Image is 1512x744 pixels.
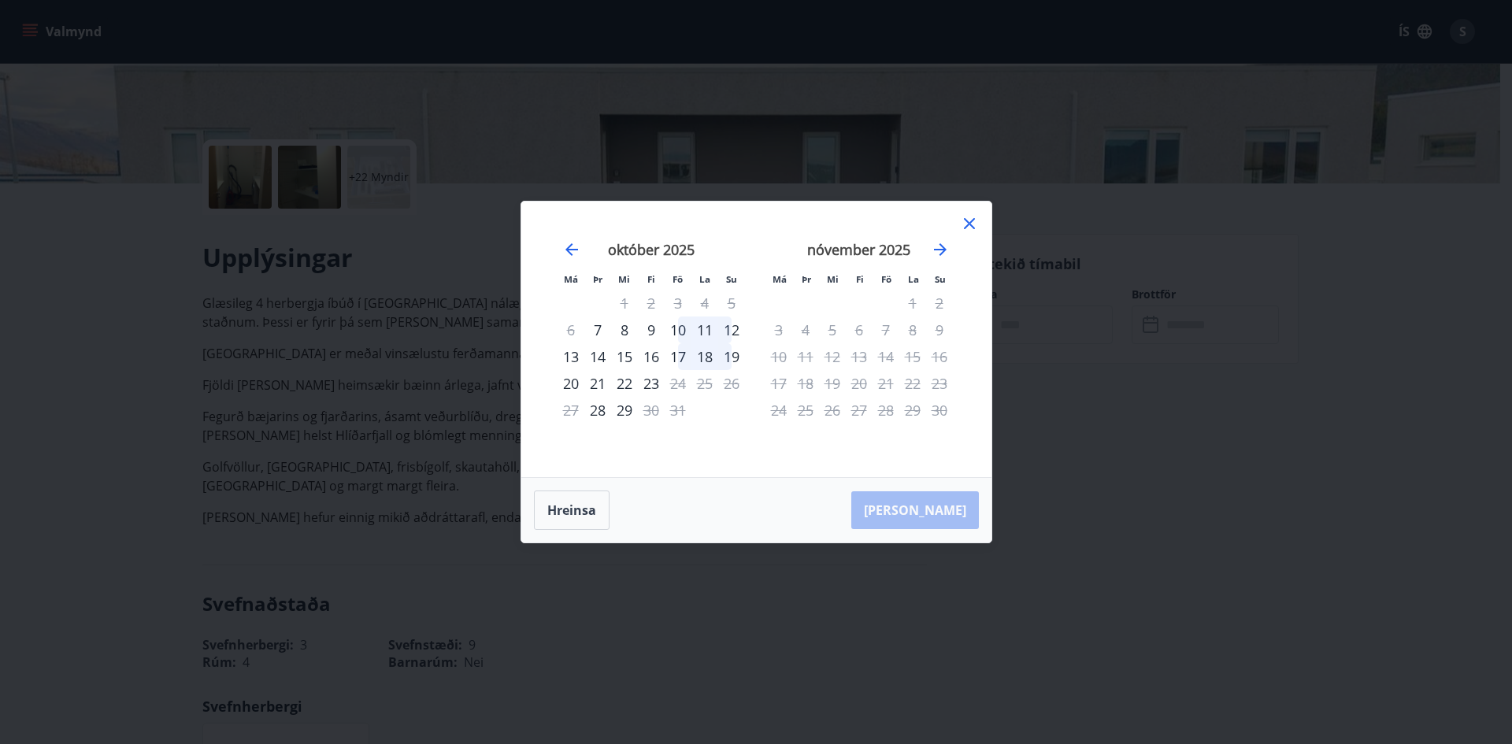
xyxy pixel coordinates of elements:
[935,273,946,285] small: Su
[618,273,630,285] small: Mi
[558,397,584,424] td: Not available. mánudagur, 27. október 2025
[873,316,899,343] td: Not available. föstudagur, 7. nóvember 2025
[827,273,839,285] small: Mi
[593,273,602,285] small: Þr
[558,370,584,397] td: mánudagur, 20. október 2025
[584,397,611,424] td: þriðjudagur, 28. október 2025
[611,397,638,424] td: miðvikudagur, 29. október 2025
[899,370,926,397] td: Not available. laugardagur, 22. nóvember 2025
[856,273,864,285] small: Fi
[873,397,899,424] td: Not available. föstudagur, 28. nóvember 2025
[584,316,611,343] div: Aðeins innritun í boði
[846,316,873,343] td: Not available. fimmtudagur, 6. nóvember 2025
[899,290,926,316] td: Not available. laugardagur, 1. nóvember 2025
[765,370,792,397] td: Not available. mánudagur, 17. nóvember 2025
[611,316,638,343] div: 8
[819,316,846,343] td: Not available. miðvikudagur, 5. nóvember 2025
[846,370,873,397] td: Not available. fimmtudagur, 20. nóvember 2025
[691,316,718,343] div: 11
[926,316,953,343] td: Not available. sunnudagur, 9. nóvember 2025
[608,240,695,259] strong: október 2025
[638,397,665,424] td: Not available. fimmtudagur, 30. október 2025
[665,316,691,343] td: föstudagur, 10. október 2025
[558,316,584,343] td: Not available. mánudagur, 6. október 2025
[558,343,584,370] td: mánudagur, 13. október 2025
[899,343,926,370] td: Not available. laugardagur, 15. nóvember 2025
[584,343,611,370] td: þriðjudagur, 14. október 2025
[691,343,718,370] div: 18
[638,343,665,370] td: fimmtudagur, 16. október 2025
[638,370,665,397] td: fimmtudagur, 23. október 2025
[765,397,792,424] td: Not available. mánudagur, 24. nóvember 2025
[718,370,745,397] td: Not available. sunnudagur, 26. október 2025
[638,316,665,343] td: fimmtudagur, 9. október 2025
[846,343,873,370] td: Not available. fimmtudagur, 13. nóvember 2025
[665,370,691,397] div: Aðeins útritun í boði
[899,397,926,424] td: Not available. laugardagur, 29. nóvember 2025
[558,370,584,397] div: 20
[562,240,581,259] div: Move backward to switch to the previous month.
[534,490,610,530] button: Hreinsa
[691,343,718,370] td: laugardagur, 18. október 2025
[726,273,737,285] small: Su
[807,240,910,259] strong: nóvember 2025
[718,316,745,343] div: 12
[926,370,953,397] td: Not available. sunnudagur, 23. nóvember 2025
[647,273,655,285] small: Fi
[611,290,638,316] td: Not available. miðvikudagur, 1. október 2025
[638,370,665,397] div: 23
[611,316,638,343] td: miðvikudagur, 8. október 2025
[584,343,611,370] div: 14
[765,316,792,343] td: Not available. mánudagur, 3. nóvember 2025
[564,273,578,285] small: Má
[773,273,787,285] small: Má
[665,370,691,397] td: Not available. föstudagur, 24. október 2025
[819,397,846,424] td: Not available. miðvikudagur, 26. nóvember 2025
[611,343,638,370] td: miðvikudagur, 15. október 2025
[792,316,819,343] td: Not available. þriðjudagur, 4. nóvember 2025
[792,397,819,424] td: Not available. þriðjudagur, 25. nóvember 2025
[718,343,745,370] td: sunnudagur, 19. október 2025
[718,343,745,370] div: 19
[638,397,665,424] div: Aðeins útritun í boði
[691,370,718,397] td: Not available. laugardagur, 25. október 2025
[926,343,953,370] td: Not available. sunnudagur, 16. nóvember 2025
[873,343,899,370] td: Not available. föstudagur, 14. nóvember 2025
[792,370,819,397] td: Not available. þriðjudagur, 18. nóvember 2025
[665,316,691,343] div: 10
[873,370,899,397] td: Not available. föstudagur, 21. nóvember 2025
[718,290,745,316] td: Not available. sunnudagur, 5. október 2025
[665,397,691,424] td: Not available. föstudagur, 31. október 2025
[611,370,638,397] div: 22
[802,273,811,285] small: Þr
[926,397,953,424] td: Not available. sunnudagur, 30. nóvember 2025
[638,343,665,370] div: 16
[665,290,691,316] td: Not available. föstudagur, 3. október 2025
[638,316,665,343] div: 9
[899,316,926,343] td: Not available. laugardagur, 8. nóvember 2025
[819,370,846,397] td: Not available. miðvikudagur, 19. nóvember 2025
[665,343,691,370] div: 17
[765,343,792,370] td: Not available. mánudagur, 10. nóvember 2025
[584,316,611,343] td: þriðjudagur, 7. október 2025
[691,316,718,343] td: laugardagur, 11. október 2025
[699,273,710,285] small: La
[611,397,638,424] div: 29
[540,220,973,458] div: Calendar
[558,343,584,370] div: 13
[792,343,819,370] td: Not available. þriðjudagur, 11. nóvember 2025
[926,290,953,316] td: Not available. sunnudagur, 2. nóvember 2025
[846,397,873,424] td: Not available. fimmtudagur, 27. nóvember 2025
[931,240,950,259] div: Move forward to switch to the next month.
[819,343,846,370] td: Not available. miðvikudagur, 12. nóvember 2025
[638,290,665,316] td: Not available. fimmtudagur, 2. október 2025
[611,370,638,397] td: miðvikudagur, 22. október 2025
[584,370,611,397] td: þriðjudagur, 21. október 2025
[718,316,745,343] td: sunnudagur, 12. október 2025
[908,273,919,285] small: La
[691,290,718,316] td: Not available. laugardagur, 4. október 2025
[673,273,683,285] small: Fö
[665,343,691,370] td: föstudagur, 17. október 2025
[584,397,611,424] div: Aðeins innritun í boði
[881,273,891,285] small: Fö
